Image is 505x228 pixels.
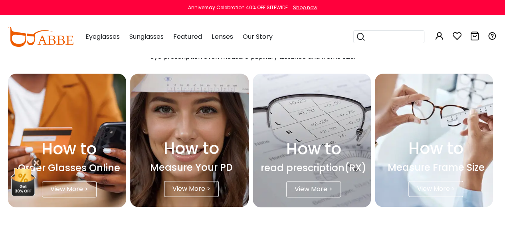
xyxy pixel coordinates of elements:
a: How to Measure Frame Size View More > [375,74,497,207]
img: How to read prescription(RX) [253,74,371,207]
div: Measure Frame Size [375,160,497,175]
a: Shop now [289,4,317,11]
a: How to Order Glasses Online View More > [8,74,130,207]
div: How to [253,137,375,161]
img: How to Measure Frame Size [375,74,493,207]
span: Lenses [212,32,233,41]
img: How to Order Glasses Online [8,74,126,207]
img: How to Measure Your PD [130,74,248,206]
span: Featured [173,32,202,41]
div: View More > [408,181,463,197]
img: abbeglasses.com [8,27,73,47]
div: Order Glasses Online [8,161,130,175]
img: mini welcome offer [8,164,38,196]
div: Anniversay Celebration 40% OFF SITEWIDE [188,4,288,11]
div: read prescription(RX) [253,161,375,175]
div: Measure Your PD [130,160,252,175]
div: View More > [42,181,97,197]
div: Shop now [293,4,317,11]
div: How to [375,136,497,160]
div: How to [130,136,252,160]
div: View More > [164,181,219,197]
div: How to [8,137,130,161]
span: Eyeglasses [85,32,120,41]
span: Our Story [242,32,272,41]
span: Sunglasses [129,32,164,41]
div: View More > [286,181,341,197]
a: How to read prescription(RX) View More > [253,74,375,207]
a: How to Measure Your PD View More > [130,74,252,206]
